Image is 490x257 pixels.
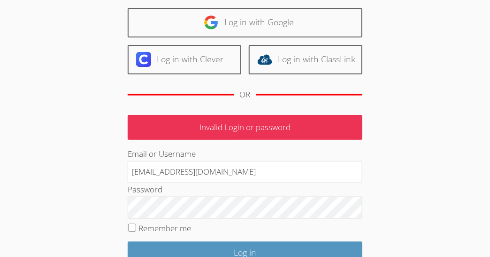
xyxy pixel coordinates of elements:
[128,8,362,37] a: Log in with Google
[257,52,272,67] img: classlink-logo-d6bb404cc1216ec64c9a2012d9dc4662098be43eaf13dc465df04b49fa7ab582.svg
[128,184,162,195] label: Password
[128,115,362,140] p: Invalid Login or password
[128,148,196,159] label: Email or Username
[128,45,241,74] a: Log in with Clever
[204,15,219,30] img: google-logo-50288ca7cdecda66e5e0955fdab243c47b7ad437acaf1139b6f446037453330a.svg
[136,52,151,67] img: clever-logo-6eab21bc6e7a338710f1a6ff85c0baf02591cd810cc4098c63d3a4b26e2feb20.svg
[249,45,362,74] a: Log in with ClassLink
[138,223,191,234] label: Remember me
[240,88,251,102] div: OR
